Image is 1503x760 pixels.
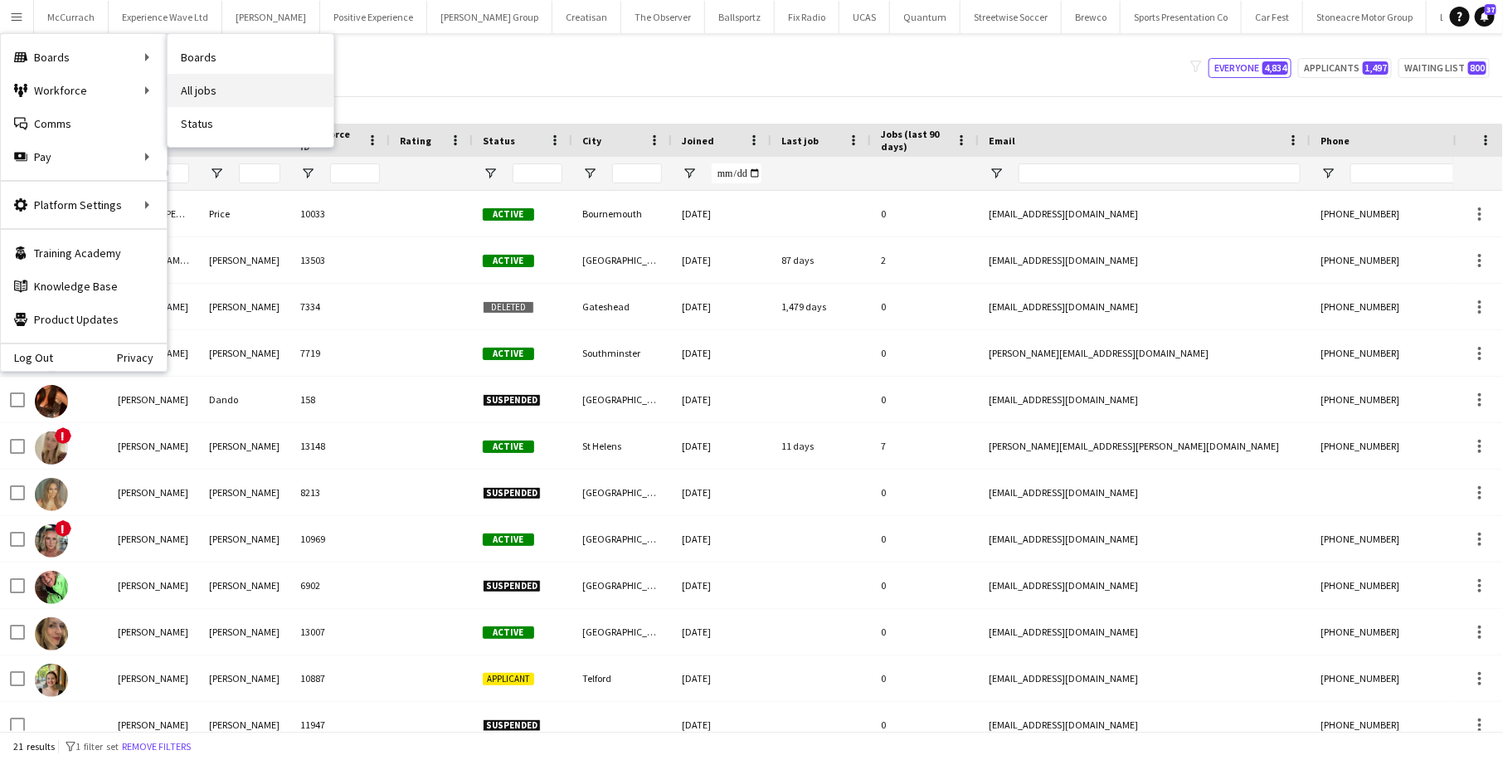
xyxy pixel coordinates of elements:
[871,377,979,422] div: 0
[199,470,290,515] div: [PERSON_NAME]
[209,166,224,181] button: Open Filter Menu
[199,423,290,469] div: [PERSON_NAME]
[771,423,871,469] div: 11 days
[168,41,333,74] a: Boards
[712,163,761,183] input: Joined Filter Input
[572,423,672,469] div: St Helens
[989,134,1015,147] span: Email
[1,140,167,173] div: Pay
[781,134,819,147] span: Last job
[979,702,1311,748] div: [EMAIL_ADDRESS][DOMAIN_NAME]
[108,563,199,608] div: [PERSON_NAME]
[871,470,979,515] div: 0
[483,166,498,181] button: Open Filter Menu
[1485,4,1496,15] span: 37
[1321,134,1350,147] span: Phone
[483,441,534,453] span: Active
[35,385,68,418] img: Jane Dando
[672,191,771,236] div: [DATE]
[1468,61,1486,75] span: 800
[290,423,390,469] div: 13148
[672,377,771,422] div: [DATE]
[75,740,119,753] span: 1 filter set
[771,237,871,283] div: 87 days
[672,237,771,283] div: [DATE]
[1,41,167,74] div: Boards
[871,330,979,376] div: 0
[1303,1,1427,33] button: Stoneacre Motor Group
[1,74,167,107] div: Workforce
[35,524,68,558] img: Jane Porter
[34,1,109,33] button: McCurrach
[168,107,333,140] a: Status
[672,516,771,562] div: [DATE]
[979,655,1311,701] div: [EMAIL_ADDRESS][DOMAIN_NAME]
[552,1,621,33] button: Creatisan
[148,163,189,183] input: First Name Filter Input
[35,571,68,604] img: Jane Porter
[881,128,949,153] span: Jobs (last 90 days)
[979,563,1311,608] div: [EMAIL_ADDRESS][DOMAIN_NAME]
[979,330,1311,376] div: [PERSON_NAME][EMAIL_ADDRESS][DOMAIN_NAME]
[239,163,280,183] input: Last Name Filter Input
[1,107,167,140] a: Comms
[108,609,199,655] div: [PERSON_NAME]
[290,377,390,422] div: 158
[290,284,390,329] div: 7334
[979,377,1311,422] div: [EMAIL_ADDRESS][DOMAIN_NAME]
[672,563,771,608] div: [DATE]
[1,188,167,222] div: Platform Settings
[199,702,290,748] div: [PERSON_NAME]
[199,516,290,562] div: [PERSON_NAME]
[1298,58,1392,78] button: Applicants1,497
[572,609,672,655] div: [GEOGRAPHIC_DATA]
[1363,61,1389,75] span: 1,497
[1062,1,1121,33] button: Brewco
[513,163,562,183] input: Status Filter Input
[572,330,672,376] div: Southminster
[979,609,1311,655] div: [EMAIL_ADDRESS][DOMAIN_NAME]
[871,516,979,562] div: 0
[108,655,199,701] div: [PERSON_NAME]
[168,74,333,107] a: All jobs
[682,166,697,181] button: Open Filter Menu
[672,702,771,748] div: [DATE]
[572,563,672,608] div: [GEOGRAPHIC_DATA]
[1,351,53,364] a: Log Out
[290,563,390,608] div: 6902
[871,609,979,655] div: 0
[572,516,672,562] div: [GEOGRAPHIC_DATA]
[672,655,771,701] div: [DATE]
[483,255,534,267] span: Active
[109,1,222,33] button: Experience Wave Ltd
[979,284,1311,329] div: [EMAIL_ADDRESS][DOMAIN_NAME]
[290,609,390,655] div: 13007
[572,377,672,422] div: [GEOGRAPHIC_DATA]
[672,330,771,376] div: [DATE]
[290,237,390,283] div: 13503
[35,431,68,465] img: Jane Graley
[979,423,1311,469] div: [PERSON_NAME][EMAIL_ADDRESS][PERSON_NAME][DOMAIN_NAME]
[199,655,290,701] div: [PERSON_NAME]
[35,664,68,697] img: Jane Simmonds
[871,655,979,701] div: 0
[55,427,71,444] span: !
[871,284,979,329] div: 0
[1242,1,1303,33] button: Car Fest
[483,533,534,546] span: Active
[1209,58,1291,78] button: Everyone4,834
[35,617,68,650] img: Jane Scaife
[330,163,380,183] input: Workforce ID Filter Input
[483,626,534,639] span: Active
[483,301,534,314] span: Deleted
[483,580,541,592] span: Suspended
[483,348,534,360] span: Active
[989,166,1004,181] button: Open Filter Menu
[199,237,290,283] div: [PERSON_NAME]
[108,377,199,422] div: [PERSON_NAME]
[483,673,534,685] span: Applicant
[572,470,672,515] div: [GEOGRAPHIC_DATA]
[199,609,290,655] div: [PERSON_NAME]
[320,1,427,33] button: Positive Experience
[705,1,775,33] button: Ballsportz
